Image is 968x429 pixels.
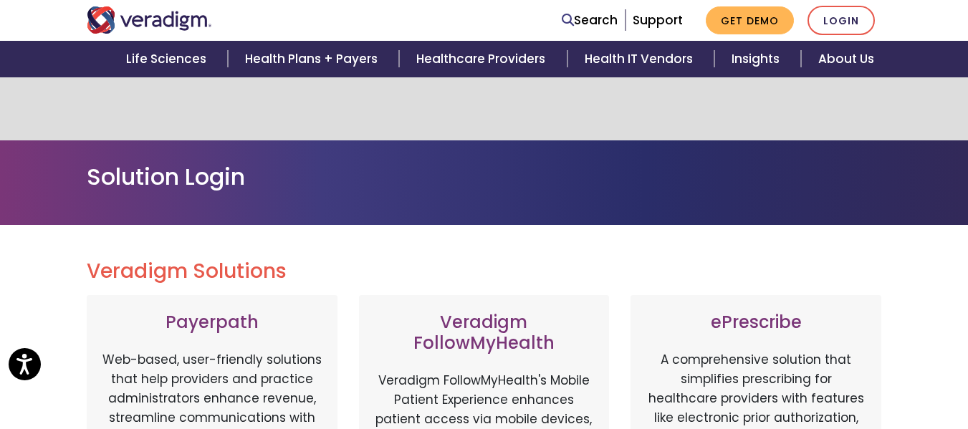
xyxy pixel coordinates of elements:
[714,41,801,77] a: Insights
[87,6,212,34] img: Veradigm logo
[101,312,323,333] h3: Payerpath
[373,312,595,354] h3: Veradigm FollowMyHealth
[109,41,228,77] a: Life Sciences
[706,6,794,34] a: Get Demo
[808,6,875,35] a: Login
[399,41,567,77] a: Healthcare Providers
[87,163,882,191] h1: Solution Login
[228,41,399,77] a: Health Plans + Payers
[645,312,867,333] h3: ePrescribe
[87,259,882,284] h2: Veradigm Solutions
[633,11,683,29] a: Support
[567,41,714,77] a: Health IT Vendors
[562,11,618,30] a: Search
[801,41,891,77] a: About Us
